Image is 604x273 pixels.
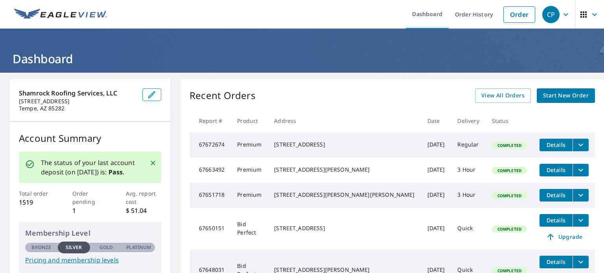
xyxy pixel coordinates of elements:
span: Completed [493,168,526,173]
td: 3 Hour [451,158,485,183]
td: [DATE] [421,208,451,249]
th: Product [231,109,268,132]
td: 67663492 [190,158,231,183]
button: filesDropdownBtn-67663492 [573,164,589,176]
p: 1519 [19,198,55,207]
p: Shamrock Roofing Services, LLC [19,88,136,98]
p: $ 51.04 [126,206,162,215]
td: Premium [231,132,268,158]
p: 1 [72,206,108,215]
button: detailsBtn-67672674 [540,139,573,151]
th: Address [268,109,421,132]
div: [STREET_ADDRESS][PERSON_NAME] [274,166,414,174]
span: Upgrade [544,232,584,242]
td: [DATE] [421,183,451,208]
img: EV Logo [14,9,107,20]
p: Platinum [126,244,151,251]
td: Premium [231,183,268,208]
button: filesDropdownBtn-67648031 [573,256,589,268]
a: View All Orders [475,88,531,103]
button: filesDropdownBtn-67672674 [573,139,589,151]
p: Silver [66,244,82,251]
span: Details [544,258,568,266]
div: [STREET_ADDRESS] [274,224,414,232]
p: Account Summary [19,131,161,145]
div: [STREET_ADDRESS][PERSON_NAME][PERSON_NAME] [274,191,414,199]
td: [DATE] [421,158,451,183]
span: View All Orders [481,91,525,101]
a: Upgrade [540,231,589,243]
p: The status of your last account deposit (on [DATE]) is: . [41,158,140,177]
button: detailsBtn-67648031 [540,256,573,268]
td: Regular [451,132,485,158]
a: Pricing and membership levels [25,255,155,265]
td: Bid Perfect [231,208,268,249]
span: Completed [493,143,526,148]
p: Membership Level [25,228,155,238]
p: Order pending [72,189,108,206]
td: 67650151 [190,208,231,249]
span: Details [544,166,568,174]
h1: Dashboard [9,51,595,67]
span: Completed [493,193,526,198]
th: Date [421,109,451,132]
span: Start New Order [543,91,589,101]
span: Completed [493,226,526,232]
td: 67672674 [190,132,231,158]
p: Bronze [31,244,51,251]
button: filesDropdownBtn-67650151 [573,214,589,227]
td: Quick [451,208,485,249]
td: [DATE] [421,132,451,158]
span: Details [544,216,568,224]
td: Premium [231,158,268,183]
p: Tempe, AZ 85282 [19,105,136,112]
div: [STREET_ADDRESS] [274,141,414,148]
p: Total order [19,189,55,198]
button: detailsBtn-67663492 [540,164,573,176]
th: Report # [190,109,231,132]
div: CP [542,6,560,23]
p: Avg. report cost [126,189,162,206]
th: Delivery [451,109,485,132]
b: Pass [109,168,123,176]
td: 3 Hour [451,183,485,208]
a: Order [503,6,535,23]
span: Details [544,141,568,148]
p: Recent Orders [190,88,256,103]
p: Gold [99,244,113,251]
a: Start New Order [537,88,595,103]
span: Details [544,191,568,199]
th: Status [486,109,533,132]
p: [STREET_ADDRESS] [19,98,136,105]
button: filesDropdownBtn-67651718 [573,189,589,202]
button: detailsBtn-67651718 [540,189,573,202]
td: 67651718 [190,183,231,208]
button: detailsBtn-67650151 [540,214,573,227]
button: Close [148,158,158,168]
